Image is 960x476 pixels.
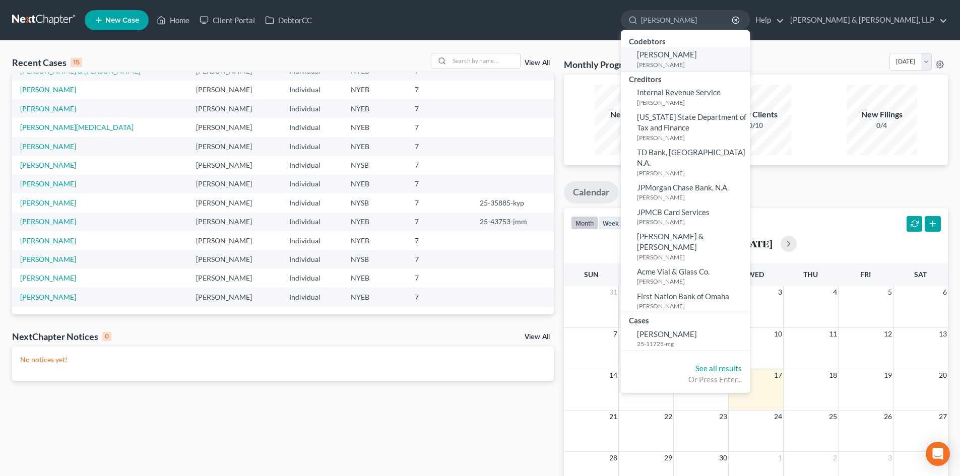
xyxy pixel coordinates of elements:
td: [PERSON_NAME] [188,137,281,156]
span: 6 [942,286,948,298]
span: 5 [887,286,893,298]
span: 26 [883,411,893,423]
td: Individual [281,99,343,118]
td: NYEB [343,269,407,288]
td: 7 [407,137,472,156]
div: Open Intercom Messenger [926,442,950,466]
a: Internal Revenue Service[PERSON_NAME] [621,85,750,109]
span: Sun [584,270,599,279]
a: [PERSON_NAME] [20,217,76,226]
a: Calendar [564,181,618,203]
td: Individual [281,213,343,231]
button: week [598,216,623,230]
span: 24 [773,411,783,423]
a: DebtorCC [260,11,317,29]
td: 7 [407,193,472,212]
span: Wed [747,270,764,279]
small: [PERSON_NAME] [637,169,747,177]
a: [PERSON_NAME] [20,198,76,207]
span: 19 [883,369,893,381]
span: Fri [860,270,871,279]
a: [PERSON_NAME] [20,236,76,245]
td: NYEB [343,288,407,306]
a: [PERSON_NAME] [20,85,76,94]
a: [PERSON_NAME]25-11725-mg [621,326,750,351]
div: 0 [102,332,111,341]
td: Individual [281,193,343,212]
td: NYEB [343,118,407,137]
td: NYSB [343,156,407,174]
a: View All [525,59,550,66]
span: Internal Revenue Service [637,88,721,97]
span: 1 [777,452,783,464]
div: Or Press Enter... [629,374,742,385]
a: [US_STATE] State Department of Tax and Finance[PERSON_NAME] [621,109,750,145]
span: 25 [828,411,838,423]
small: [PERSON_NAME] [637,98,747,107]
a: [PERSON_NAME] [20,274,76,282]
a: Home [152,11,195,29]
a: Acme Vial & Glass Co.[PERSON_NAME] [621,264,750,289]
span: 17 [773,369,783,381]
td: 7 [407,81,472,99]
small: [PERSON_NAME] [637,193,747,201]
td: 7 [407,118,472,137]
div: Codebtors [621,34,750,47]
td: 7 [407,288,472,306]
span: First Nation Bank of Omaha [637,292,729,301]
span: 20 [938,369,948,381]
p: No notices yet! [20,355,546,365]
div: New Leads [595,109,665,120]
td: [PERSON_NAME] [188,213,281,231]
span: 13 [938,328,948,340]
td: 25-35885-kyp [472,193,554,212]
a: [PERSON_NAME] & [PERSON_NAME], LLP [785,11,947,29]
td: Individual [281,231,343,250]
div: 0/10 [721,120,791,130]
td: [PERSON_NAME] [188,81,281,99]
small: [PERSON_NAME] [637,218,747,226]
small: [PERSON_NAME] [637,60,747,69]
td: NYEB [343,213,407,231]
span: TD Bank, [GEOGRAPHIC_DATA] N.A. [637,148,745,167]
input: Search by name... [450,53,520,68]
span: New Case [105,17,139,24]
span: 3 [887,452,893,464]
h3: Monthly Progress [564,58,635,71]
span: [PERSON_NAME] [637,329,697,338]
a: [PERSON_NAME] [20,142,76,151]
a: [PERSON_NAME] & [PERSON_NAME][PERSON_NAME] [621,229,750,264]
span: 29 [663,452,673,464]
span: 14 [608,369,618,381]
a: [PERSON_NAME][MEDICAL_DATA] [20,123,134,131]
small: [PERSON_NAME] [637,133,747,142]
button: month [571,216,598,230]
div: Cases [621,313,750,326]
a: [PERSON_NAME] & [PERSON_NAME] [20,66,140,75]
span: 7 [612,328,618,340]
div: New Filings [847,109,917,120]
input: Search by name... [641,11,733,29]
a: Help [750,11,784,29]
a: [PERSON_NAME] [20,255,76,263]
small: [PERSON_NAME] [637,277,747,286]
span: 12 [883,328,893,340]
td: 7 [407,213,472,231]
td: 7 [407,156,472,174]
a: [PERSON_NAME] [20,104,76,113]
td: NYEB [343,81,407,99]
a: View All [525,333,550,341]
td: [PERSON_NAME] [188,99,281,118]
span: 11 [828,328,838,340]
td: Individual [281,288,343,306]
td: Individual [281,137,343,156]
a: First Nation Bank of Omaha[PERSON_NAME] [621,289,750,313]
span: [PERSON_NAME] & [PERSON_NAME] [637,232,704,251]
td: NYEB [343,99,407,118]
td: Individual [281,269,343,288]
span: 3 [777,286,783,298]
span: Acme Vial & Glass Co. [637,267,710,276]
span: 30 [718,452,728,464]
div: Creditors [621,72,750,85]
span: 23 [718,411,728,423]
